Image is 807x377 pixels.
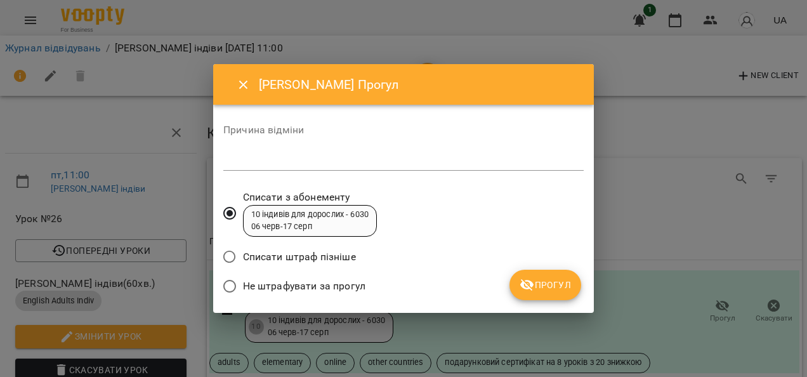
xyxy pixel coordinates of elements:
[259,75,579,95] h6: [PERSON_NAME] Прогул
[520,277,571,293] span: Прогул
[228,70,259,100] button: Close
[243,279,365,294] span: Не штрафувати за прогул
[251,209,369,232] div: 10 індивів для дорослих - 6030 06 черв - 17 серп
[509,270,581,300] button: Прогул
[223,125,584,135] label: Причина відміни
[243,190,377,205] span: Списати з абонементу
[243,249,356,265] span: Списати штраф пізніше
